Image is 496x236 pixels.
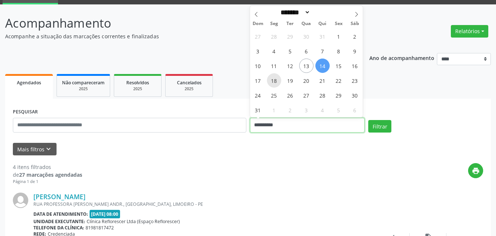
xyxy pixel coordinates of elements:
span: Julho 30, 2025 [299,29,314,43]
span: Qui [314,21,330,26]
a: [PERSON_NAME] [33,193,86,201]
span: Agosto 10, 2025 [251,59,265,73]
span: Agosto 20, 2025 [299,73,314,88]
span: Agosto 12, 2025 [283,59,297,73]
span: Agosto 16, 2025 [348,59,362,73]
img: img [13,193,28,208]
button: print [468,163,483,178]
span: Seg [266,21,282,26]
span: Agosto 4, 2025 [267,44,281,58]
span: [DATE] 08:00 [90,210,120,218]
div: 4 itens filtrados [13,163,82,171]
span: Julho 31, 2025 [315,29,330,43]
span: Agosto 6, 2025 [299,44,314,58]
span: Agosto 5, 2025 [283,44,297,58]
span: Agosto 28, 2025 [315,88,330,102]
span: Julho 28, 2025 [267,29,281,43]
span: Agosto 23, 2025 [348,73,362,88]
span: Setembro 6, 2025 [348,103,362,117]
span: Agosto 22, 2025 [332,73,346,88]
span: Agosto 30, 2025 [348,88,362,102]
span: Agosto 3, 2025 [251,44,265,58]
span: Agosto 25, 2025 [267,88,281,102]
span: Resolvidos [126,80,149,86]
span: Setembro 2, 2025 [283,103,297,117]
span: Ter [282,21,298,26]
span: Qua [298,21,314,26]
span: 81981817472 [86,225,114,231]
div: 2025 [171,86,207,92]
span: Agosto 1, 2025 [332,29,346,43]
i: keyboard_arrow_down [44,145,53,153]
span: Agosto 21, 2025 [315,73,330,88]
input: Year [310,8,334,16]
div: 2025 [119,86,156,92]
span: Agosto 29, 2025 [332,88,346,102]
span: Agosto 26, 2025 [283,88,297,102]
p: Acompanhamento [5,14,345,32]
b: Data de atendimento: [33,211,88,217]
span: Agosto 27, 2025 [299,88,314,102]
span: Agendados [17,80,41,86]
span: Sáb [347,21,363,26]
label: PESQUISAR [13,106,38,118]
button: Relatórios [451,25,488,38]
span: Cancelados [177,80,202,86]
div: 2025 [62,86,105,92]
span: Agosto 11, 2025 [267,59,281,73]
button: Mais filtroskeyboard_arrow_down [13,143,57,156]
div: RUA PROFESSORA [PERSON_NAME] ANDR., [GEOGRAPHIC_DATA], LIMOEIRO - PE [33,201,373,207]
span: Clínica Reflorescer Ltda (Espaço Reflorescer) [87,218,180,225]
div: de [13,171,82,179]
span: Julho 27, 2025 [251,29,265,43]
span: Julho 29, 2025 [283,29,297,43]
span: Agosto 19, 2025 [283,73,297,88]
span: Agosto 14, 2025 [315,59,330,73]
strong: 27 marcações agendadas [19,171,82,178]
span: Setembro 4, 2025 [315,103,330,117]
span: Agosto 9, 2025 [348,44,362,58]
span: Setembro 1, 2025 [267,103,281,117]
i: print [472,167,480,175]
b: Unidade executante: [33,218,85,225]
span: Não compareceram [62,80,105,86]
b: Telefone da clínica: [33,225,84,231]
button: Filtrar [368,120,391,133]
span: Agosto 7, 2025 [315,44,330,58]
div: Página 1 de 1 [13,179,82,185]
span: Agosto 31, 2025 [251,103,265,117]
select: Month [278,8,311,16]
span: Agosto 2, 2025 [348,29,362,43]
span: Agosto 13, 2025 [299,59,314,73]
span: Agosto 8, 2025 [332,44,346,58]
span: Agosto 17, 2025 [251,73,265,88]
span: Setembro 5, 2025 [332,103,346,117]
span: Setembro 3, 2025 [299,103,314,117]
p: Acompanhe a situação das marcações correntes e finalizadas [5,32,345,40]
span: Dom [250,21,266,26]
span: Agosto 24, 2025 [251,88,265,102]
span: Sex [330,21,347,26]
span: Agosto 15, 2025 [332,59,346,73]
p: Ano de acompanhamento [369,53,434,62]
span: Agosto 18, 2025 [267,73,281,88]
